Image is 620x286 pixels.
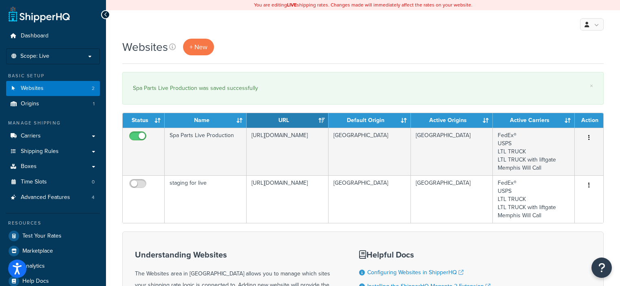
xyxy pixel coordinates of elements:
[21,163,37,170] span: Boxes
[6,229,100,243] a: Test Your Rates
[6,220,100,227] div: Resources
[21,179,47,186] span: Time Slots
[6,120,100,127] div: Manage Shipping
[6,159,100,174] a: Boxes
[411,128,493,175] td: [GEOGRAPHIC_DATA]
[329,175,410,223] td: [GEOGRAPHIC_DATA]
[247,128,329,175] td: [URL][DOMAIN_NAME]
[6,259,100,273] a: Analytics
[165,128,247,175] td: Spa Parts Live Production
[6,81,100,96] a: Websites 2
[591,258,612,278] button: Open Resource Center
[329,128,410,175] td: [GEOGRAPHIC_DATA]
[247,175,329,223] td: [URL][DOMAIN_NAME]
[22,233,62,240] span: Test Your Rates
[21,85,44,92] span: Websites
[22,263,45,270] span: Analytics
[6,72,100,79] div: Basic Setup
[6,175,100,190] li: Time Slots
[411,113,493,128] th: Active Origins: activate to sort column ascending
[6,96,100,111] a: Origins 1
[21,100,39,107] span: Origins
[247,113,329,128] th: URL: activate to sort column ascending
[22,248,53,255] span: Marketplace
[165,113,247,128] th: Name: activate to sort column ascending
[6,244,100,258] a: Marketplace
[6,28,100,44] a: Dashboard
[190,42,207,52] span: + New
[92,179,95,186] span: 0
[9,6,70,22] a: ShipperHQ Home
[575,113,603,128] th: Action
[135,250,339,259] h3: Understanding Websites
[21,33,49,39] span: Dashboard
[6,81,100,96] li: Websites
[122,39,168,55] h1: Websites
[133,83,593,94] div: Spa Parts Live Production was saved successfully
[22,278,49,285] span: Help Docs
[92,194,95,201] span: 4
[21,148,59,155] span: Shipping Rules
[183,39,214,55] a: + New
[359,250,506,259] h3: Helpful Docs
[287,1,297,9] b: LIVE
[92,85,95,92] span: 2
[6,144,100,159] a: Shipping Rules
[590,83,593,89] a: ×
[93,100,95,107] span: 1
[493,175,575,223] td: FedEx® USPS LTL TRUCK LTL TRUCK with liftgate Memphis Will Call
[493,113,575,128] th: Active Carriers: activate to sort column ascending
[329,113,410,128] th: Default Origin: activate to sort column ascending
[21,194,70,201] span: Advanced Features
[6,190,100,205] li: Advanced Features
[165,175,247,223] td: staging for live
[6,190,100,205] a: Advanced Features 4
[6,129,100,144] a: Carriers
[21,133,41,140] span: Carriers
[6,96,100,111] li: Origins
[20,53,49,60] span: Scope: Live
[123,113,165,128] th: Status: activate to sort column ascending
[493,128,575,175] td: FedEx® USPS LTL TRUCK LTL TRUCK with liftgate Memphis Will Call
[6,175,100,190] a: Time Slots 0
[367,268,463,277] a: Configuring Websites in ShipperHQ
[411,175,493,223] td: [GEOGRAPHIC_DATA]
